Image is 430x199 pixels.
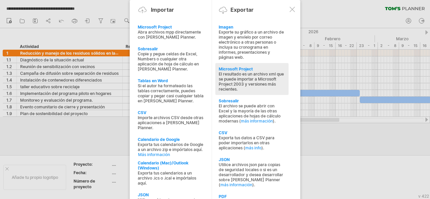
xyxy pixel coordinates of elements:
[219,103,281,123] font: El archivo se puede abrir con Excel y la mayoría de las otras aplicaciones de hojas de cálculo mo...
[245,145,261,150] a: más info
[220,182,252,187] a: más información
[138,51,199,71] font: Copie y pegue celdas de Excel, Numbers o cualquier otra aplicación de hoja de cálculo en [PERSON_...
[219,71,284,92] font: El resultado es un archivo xml que se puede importar a Microsoft Project 2003 y versiones más rec...
[219,157,230,162] font: JSON
[219,30,284,60] font: Exporte su gráfico a un archivo de imagen y envíelo por correo electrónico a otras personas o inc...
[219,162,283,187] font: Utilice archivos json para copias de seguridad locales o si es un desarrollador y desea desarroll...
[138,46,158,51] font: Sobresalir
[219,24,233,30] font: Imagen
[138,83,204,103] font: Si el autor ha formateado las tablas correctamente, puedes copiar y pegar casi cualquier tabla en...
[219,130,227,135] font: CSV
[138,152,205,157] a: Más información
[219,135,274,150] font: Exporta tus datos a CSV para poder importarlos en otras aplicaciones (
[219,98,239,103] font: Sobresalir
[261,145,264,150] font: ).
[252,182,255,187] font: ).
[138,78,168,83] font: Tablas en Word
[273,118,275,123] font: ).
[219,66,253,71] font: Microsoft Project
[241,118,273,123] a: más información
[151,6,174,13] font: Importar
[219,194,227,199] font: PDF
[230,6,254,13] font: Exportar
[138,152,170,157] font: Más información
